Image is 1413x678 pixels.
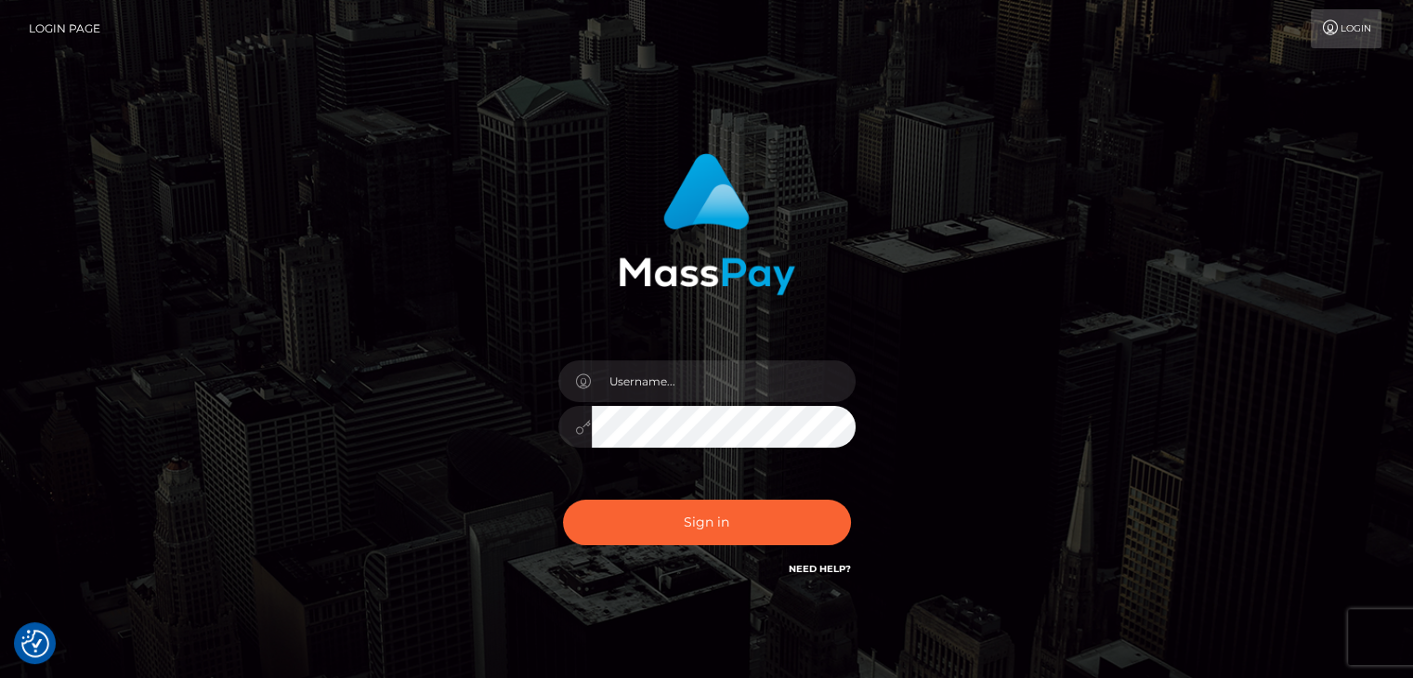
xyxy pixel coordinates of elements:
button: Consent Preferences [21,630,49,658]
a: Login [1311,9,1381,48]
button: Sign in [563,500,851,545]
input: Username... [592,360,856,402]
a: Need Help? [789,563,851,575]
img: Revisit consent button [21,630,49,658]
a: Login Page [29,9,100,48]
img: MassPay Login [619,153,795,295]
